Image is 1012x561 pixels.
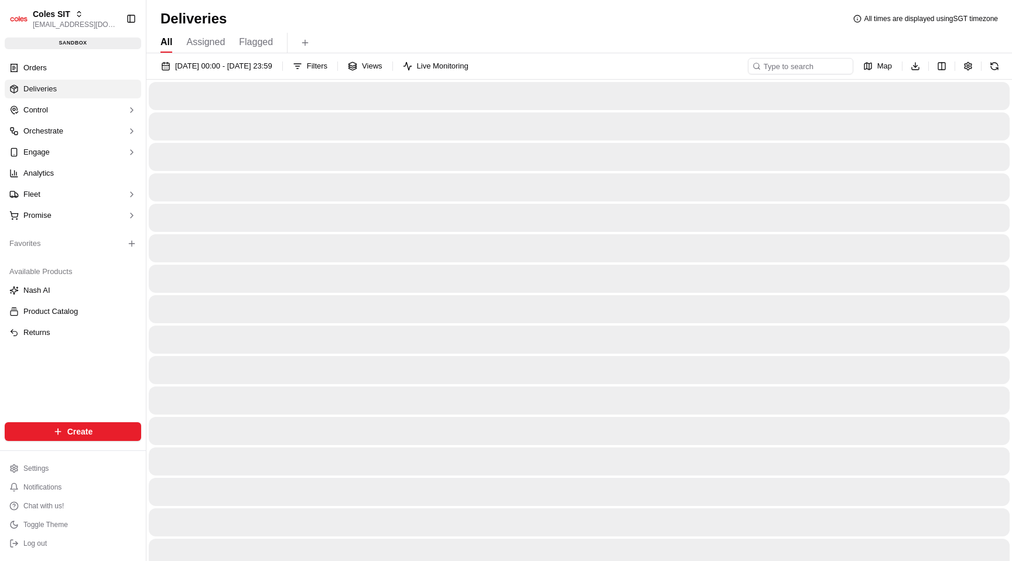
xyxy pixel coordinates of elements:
button: Views [343,58,387,74]
button: Toggle Theme [5,516,141,533]
div: sandbox [5,37,141,49]
span: Fleet [23,189,40,200]
button: Control [5,101,141,119]
div: Available Products [5,262,141,281]
span: Live Monitoring [417,61,469,71]
span: All [160,35,172,49]
button: Map [858,58,897,74]
input: Type to search [748,58,853,74]
span: Product Catalog [23,306,78,317]
button: Fleet [5,185,141,204]
span: Control [23,105,48,115]
h1: Deliveries [160,9,227,28]
img: Coles SIT [9,9,28,28]
a: Orders [5,59,141,77]
span: Orders [23,63,47,73]
a: Returns [9,327,136,338]
button: Notifications [5,479,141,495]
button: Live Monitoring [398,58,474,74]
a: Deliveries [5,80,141,98]
button: Returns [5,323,141,342]
button: Log out [5,535,141,552]
button: [EMAIL_ADDRESS][DOMAIN_NAME] [33,20,117,29]
span: Assigned [186,35,225,49]
span: Analytics [23,168,54,179]
button: Coles SITColes SIT[EMAIL_ADDRESS][DOMAIN_NAME] [5,5,121,33]
span: Create [67,426,93,437]
span: [DATE] 00:00 - [DATE] 23:59 [175,61,272,71]
span: Nash AI [23,285,50,296]
span: Promise [23,210,52,221]
span: Settings [23,464,49,473]
button: Settings [5,460,141,477]
button: Nash AI [5,281,141,300]
span: Views [362,61,382,71]
button: Create [5,422,141,441]
button: Product Catalog [5,302,141,321]
span: Log out [23,539,47,548]
button: Orchestrate [5,122,141,141]
a: Analytics [5,164,141,183]
a: Nash AI [9,285,136,296]
span: Toggle Theme [23,520,68,529]
a: Product Catalog [9,306,136,317]
span: Engage [23,147,50,158]
span: Flagged [239,35,273,49]
div: Favorites [5,234,141,253]
span: Notifications [23,483,61,492]
button: Refresh [986,58,1003,74]
span: Deliveries [23,84,57,94]
span: Chat with us! [23,501,64,511]
span: Filters [307,61,327,71]
button: [DATE] 00:00 - [DATE] 23:59 [156,58,278,74]
button: Promise [5,206,141,225]
button: Filters [288,58,333,74]
span: Map [877,61,892,71]
span: Returns [23,327,50,338]
span: Orchestrate [23,126,63,136]
button: Coles SIT [33,8,70,20]
button: Engage [5,143,141,162]
span: All times are displayed using SGT timezone [864,14,998,23]
button: Chat with us! [5,498,141,514]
